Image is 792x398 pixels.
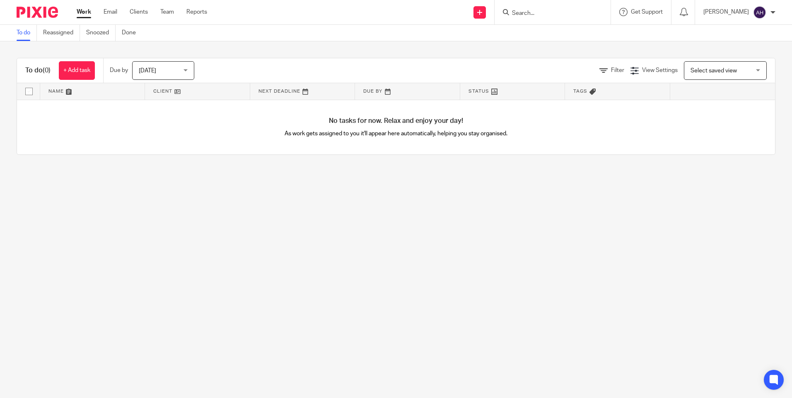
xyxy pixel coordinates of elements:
[642,67,678,73] span: View Settings
[573,89,587,94] span: Tags
[25,66,51,75] h1: To do
[43,25,80,41] a: Reassigned
[17,117,775,125] h4: No tasks for now. Relax and enjoy your day!
[43,67,51,74] span: (0)
[753,6,766,19] img: svg%3E
[691,68,737,74] span: Select saved view
[139,68,156,74] span: [DATE]
[122,25,142,41] a: Done
[104,8,117,16] a: Email
[160,8,174,16] a: Team
[110,66,128,74] p: Due by
[77,8,91,16] a: Work
[17,25,37,41] a: To do
[17,7,58,18] img: Pixie
[703,8,749,16] p: [PERSON_NAME]
[130,8,148,16] a: Clients
[611,67,624,73] span: Filter
[631,9,663,15] span: Get Support
[59,61,95,80] a: + Add task
[86,25,116,41] a: Snoozed
[207,129,586,138] p: As work gets assigned to you it'll appear here automatically, helping you stay organised.
[511,10,586,17] input: Search
[186,8,207,16] a: Reports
